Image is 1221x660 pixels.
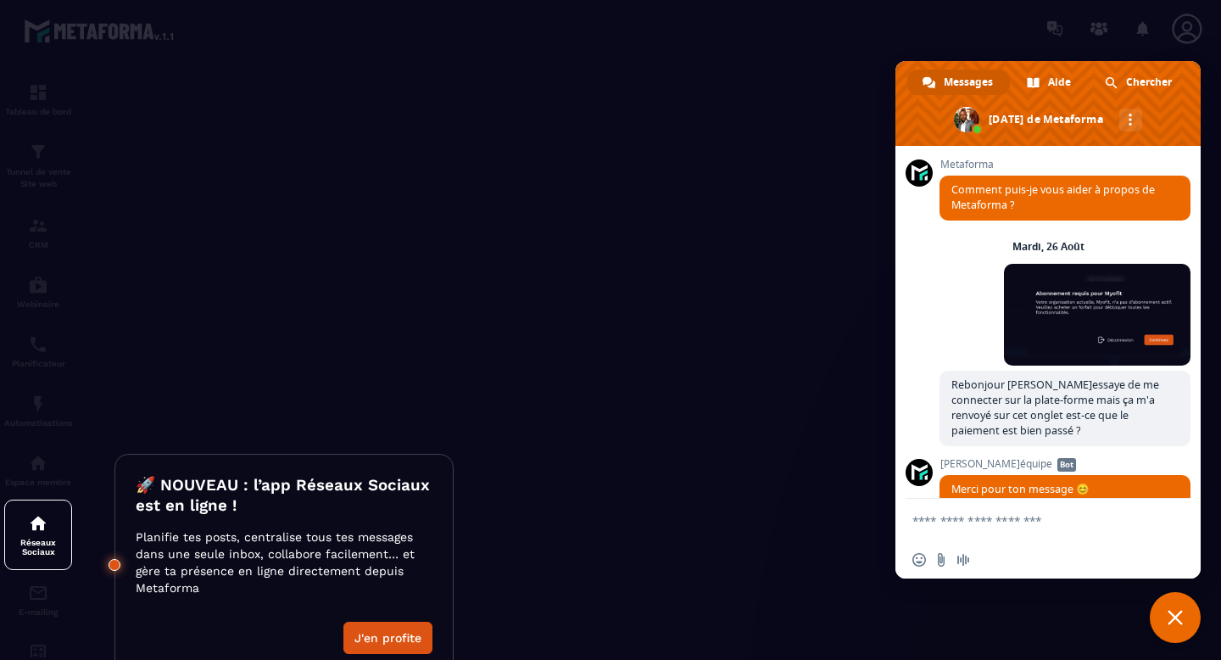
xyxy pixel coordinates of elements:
div: Autres canaux [1119,109,1142,131]
textarea: Entrez votre message... [912,513,1146,529]
span: Messages [944,70,993,95]
div: Aide [1012,70,1088,95]
div: Fermer le chat [1150,592,1201,643]
span: Bot [1057,458,1076,472]
span: Aide [1048,70,1071,95]
button: J'en profite [343,622,432,654]
div: Mardi, 26 Août [1012,242,1084,252]
div: Chercher [1090,70,1189,95]
span: Envoyer un fichier [934,553,948,567]
span: Metaforma [939,159,1190,171]
span: Rebonjour [PERSON_NAME]essaye de me connecter sur la plate-forme mais ça m'a renvoyé sur cet ongl... [951,378,1159,438]
p: Planifie tes posts, centralise tous tes messages dans une seule inbox, collabore facilement… et g... [136,529,432,596]
span: Merci pour ton message 😊 Nous l’avons bien reçu — un membre de notre équipe va te répondre très p... [951,482,1168,618]
span: Insérer un emoji [912,553,926,567]
div: Messages [907,70,1010,95]
span: Comment puis-je vous aider à propos de Metaforma ? [951,182,1155,212]
span: Chercher [1126,70,1172,95]
h3: 🚀 NOUVEAU : l’app Réseaux Sociaux est en ligne ! [136,475,432,516]
span: Message audio [956,553,970,567]
span: [PERSON_NAME]équipe [939,458,1190,470]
